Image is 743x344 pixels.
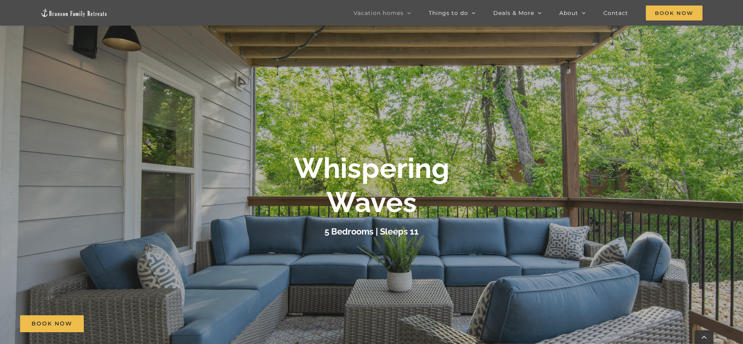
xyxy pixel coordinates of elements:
[646,6,702,20] span: Book Now
[293,151,450,218] b: Whispering Waves
[559,10,578,16] span: About
[603,10,628,16] span: Contact
[31,320,72,327] span: Book Now
[41,8,107,17] img: Branson Family Retreats Logo
[20,315,84,332] a: Book Now
[429,10,468,16] span: Things to do
[493,10,534,16] span: Deals & More
[324,226,419,237] h3: 5 Bedrooms | Sleeps 11
[354,10,404,16] span: Vacation homes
